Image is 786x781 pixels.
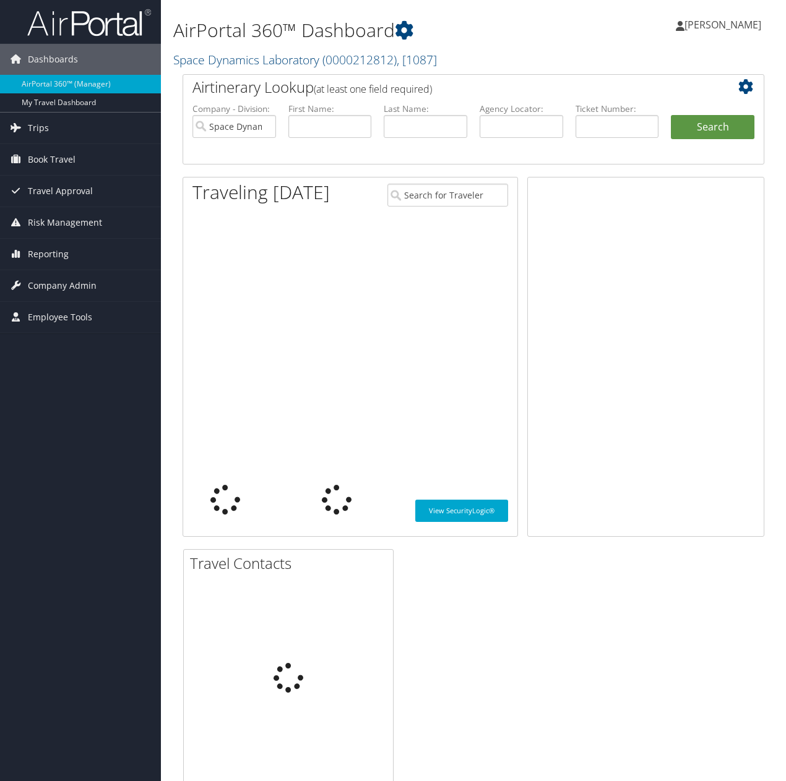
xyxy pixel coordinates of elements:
label: Ticket Number: [576,103,659,115]
h2: Travel Contacts [190,553,393,574]
a: View SecurityLogic® [415,500,508,522]
label: Last Name: [384,103,467,115]
label: First Name: [288,103,372,115]
span: Employee Tools [28,302,92,333]
h1: AirPortal 360™ Dashboard [173,17,574,43]
img: airportal-logo.png [27,8,151,37]
span: Risk Management [28,207,102,238]
button: Search [671,115,754,140]
span: ( 0000212812 ) [322,51,397,68]
input: Search for Traveler [387,184,508,207]
span: Reporting [28,239,69,270]
span: Company Admin [28,270,97,301]
span: Book Travel [28,144,76,175]
span: Dashboards [28,44,78,75]
span: Trips [28,113,49,143]
span: (at least one field required) [314,82,432,96]
a: Space Dynamics Laboratory [173,51,437,68]
label: Company - Division: [192,103,276,115]
h1: Traveling [DATE] [192,179,330,205]
span: [PERSON_NAME] [685,18,761,32]
label: Agency Locator: [480,103,563,115]
span: , [ 1087 ] [397,51,437,68]
h2: Airtinerary Lookup [192,77,706,98]
span: Travel Approval [28,176,93,207]
a: [PERSON_NAME] [676,6,774,43]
